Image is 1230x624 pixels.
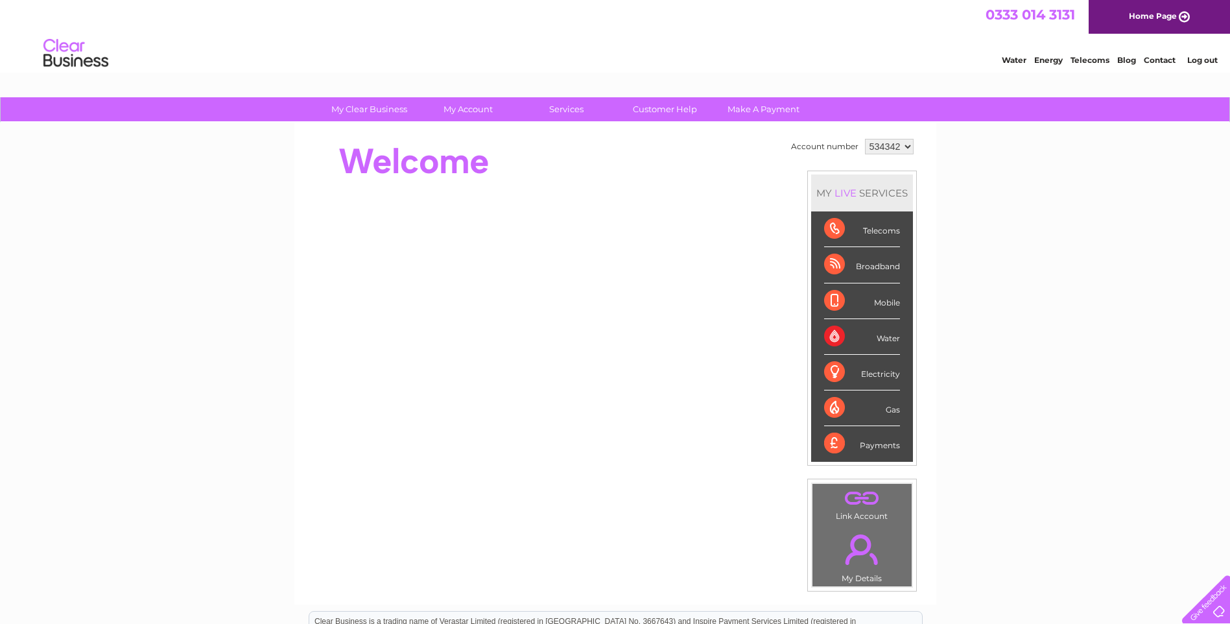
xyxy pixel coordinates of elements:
div: MY SERVICES [811,174,913,211]
a: Customer Help [611,97,718,121]
a: Energy [1034,55,1063,65]
div: Mobile [824,283,900,319]
div: Clear Business is a trading name of Verastar Limited (registered in [GEOGRAPHIC_DATA] No. 3667643... [309,7,922,63]
a: . [816,487,908,510]
a: Water [1002,55,1026,65]
div: Telecoms [824,211,900,247]
a: . [816,527,908,572]
div: Broadband [824,247,900,283]
div: Water [824,319,900,355]
td: Account number [788,136,862,158]
a: 0333 014 3131 [986,6,1075,23]
a: My Account [414,97,521,121]
a: Blog [1117,55,1136,65]
a: Services [513,97,620,121]
a: Contact [1144,55,1176,65]
a: Telecoms [1070,55,1109,65]
div: Electricity [824,355,900,390]
td: Link Account [812,483,912,524]
a: Log out [1187,55,1218,65]
div: LIVE [832,187,859,199]
img: logo.png [43,34,109,73]
a: Make A Payment [710,97,817,121]
div: Payments [824,426,900,461]
a: My Clear Business [316,97,423,121]
td: My Details [812,523,912,587]
div: Gas [824,390,900,426]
